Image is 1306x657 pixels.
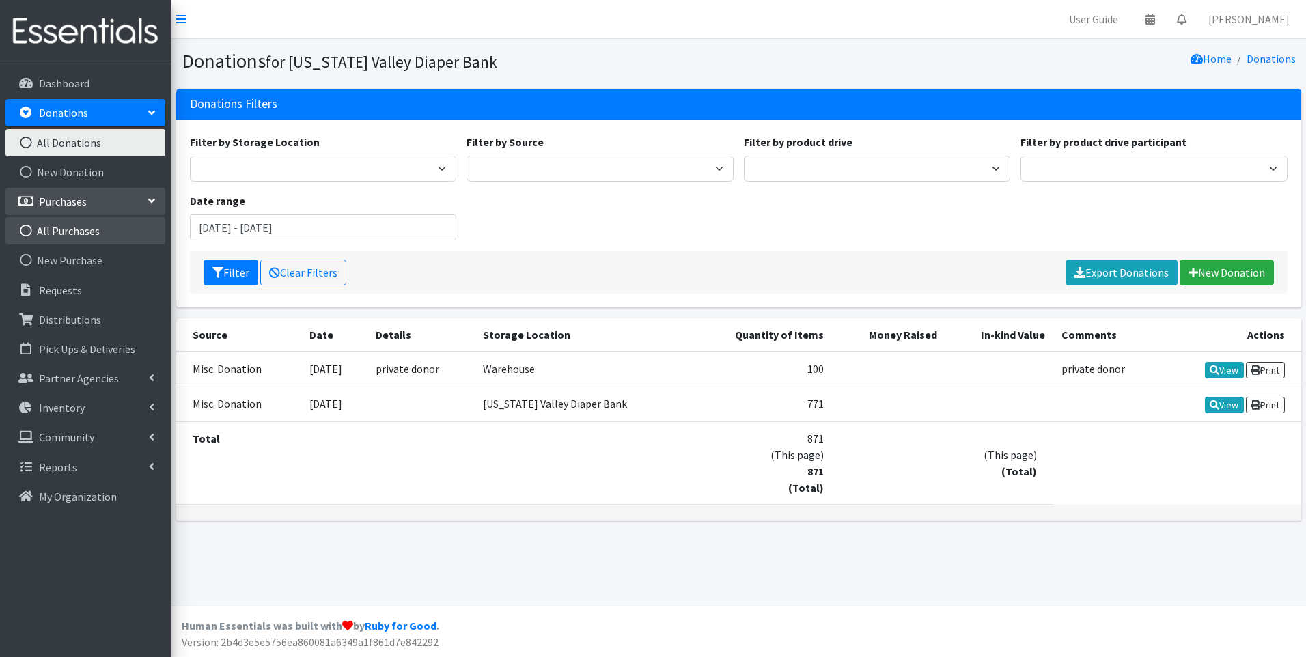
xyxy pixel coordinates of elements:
[5,188,165,215] a: Purchases
[5,453,165,481] a: Reports
[1020,134,1186,150] label: Filter by product drive participant
[1205,362,1244,378] a: View
[1247,52,1296,66] a: Donations
[1197,5,1301,33] a: [PERSON_NAME]
[367,318,475,352] th: Details
[1161,318,1301,352] th: Actions
[5,70,165,97] a: Dashboard
[301,318,367,352] th: Date
[945,318,1053,352] th: In-kind Value
[5,247,165,274] a: New Purchase
[467,134,544,150] label: Filter by Source
[39,372,119,385] p: Partner Agencies
[5,423,165,451] a: Community
[39,283,82,297] p: Requests
[1180,260,1274,285] a: New Donation
[193,432,220,445] strong: Total
[182,635,439,649] span: Version: 2b4d3e5e5756ea860081a6349a1f861d7e842292
[1246,362,1285,378] a: Print
[365,619,436,632] a: Ruby for Good
[39,342,135,356] p: Pick Ups & Deliveries
[691,387,832,421] td: 771
[190,134,320,150] label: Filter by Storage Location
[1191,52,1232,66] a: Home
[1058,5,1129,33] a: User Guide
[691,318,832,352] th: Quantity of Items
[190,97,277,111] h3: Donations Filters
[5,335,165,363] a: Pick Ups & Deliveries
[691,421,832,504] td: 871 (This page)
[744,134,852,150] label: Filter by product drive
[5,129,165,156] a: All Donations
[39,490,117,503] p: My Organization
[5,483,165,510] a: My Organization
[1066,260,1178,285] a: Export Donations
[5,306,165,333] a: Distributions
[39,313,101,326] p: Distributions
[5,277,165,304] a: Requests
[945,421,1053,504] td: (This page)
[5,9,165,55] img: HumanEssentials
[266,52,497,72] small: for [US_STATE] Valley Diaper Bank
[204,260,258,285] button: Filter
[475,387,691,421] td: [US_STATE] Valley Diaper Bank
[367,352,475,387] td: private donor
[1246,397,1285,413] a: Print
[39,106,88,120] p: Donations
[5,217,165,244] a: All Purchases
[39,76,89,90] p: Dashboard
[5,365,165,392] a: Partner Agencies
[691,352,832,387] td: 100
[5,394,165,421] a: Inventory
[39,430,94,444] p: Community
[475,318,691,352] th: Storage Location
[260,260,346,285] a: Clear Filters
[5,99,165,126] a: Donations
[190,214,457,240] input: January 1, 2011 - December 31, 2011
[39,460,77,474] p: Reports
[5,158,165,186] a: New Donation
[39,401,85,415] p: Inventory
[182,619,439,632] strong: Human Essentials was built with by .
[176,318,302,352] th: Source
[301,387,367,421] td: [DATE]
[176,387,302,421] td: Misc. Donation
[1053,318,1161,352] th: Comments
[301,352,367,387] td: [DATE]
[788,464,824,494] strong: 871 (Total)
[1053,352,1161,387] td: private donor
[182,49,734,73] h1: Donations
[39,195,87,208] p: Purchases
[1001,464,1037,478] strong: (Total)
[832,318,946,352] th: Money Raised
[190,193,245,209] label: Date range
[176,352,302,387] td: Misc. Donation
[1205,397,1244,413] a: View
[475,352,691,387] td: Warehouse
